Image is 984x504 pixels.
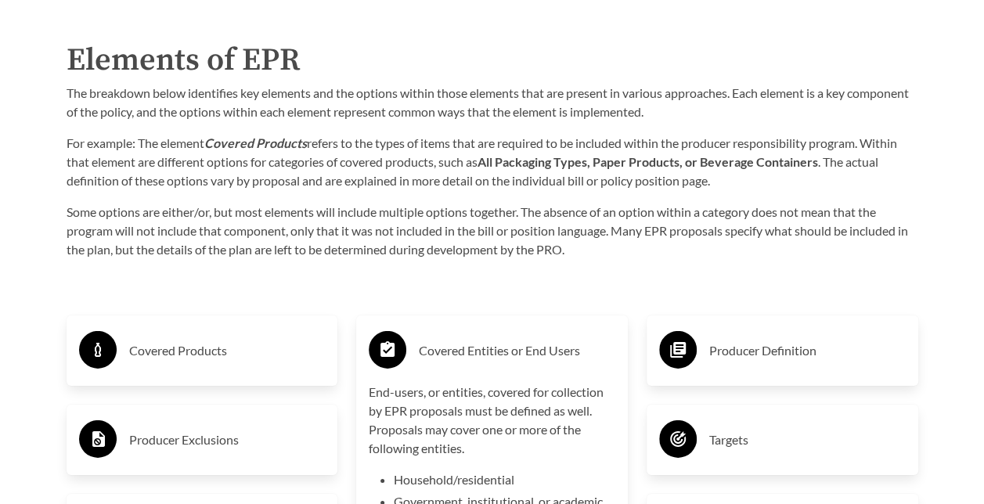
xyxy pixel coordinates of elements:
li: Household/residential [394,470,615,489]
h3: Targets [709,427,906,452]
h3: Producer Definition [709,338,906,363]
p: Some options are either/or, but most elements will include multiple options together. The absence... [67,203,918,259]
p: For example: The element refers to the types of items that are required to be included within the... [67,134,918,190]
h3: Covered Entities or End Users [419,338,615,363]
strong: All Packaging Types, Paper Products, or Beverage Containers [478,154,818,169]
strong: Covered Products [204,135,307,150]
p: The breakdown below identifies key elements and the options within those elements that are presen... [67,84,918,121]
h3: Covered Products [129,338,326,363]
h2: Elements of EPR [67,37,918,84]
p: End-users, or entities, covered for collection by EPR proposals must be defined as well. Proposal... [369,383,615,458]
h3: Producer Exclusions [129,427,326,452]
